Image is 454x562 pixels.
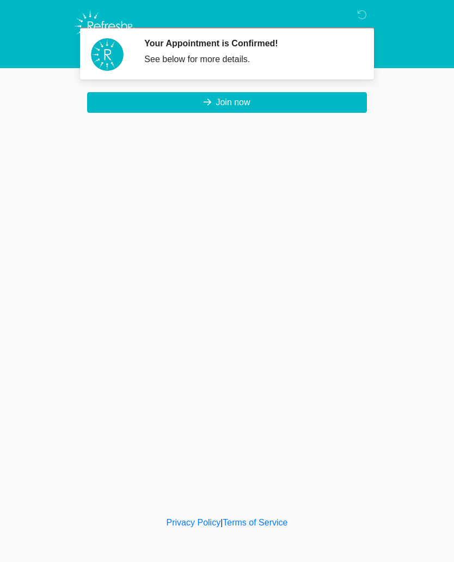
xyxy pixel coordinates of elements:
[91,38,124,71] img: Agent Avatar
[87,92,367,113] button: Join now
[72,8,138,44] img: Refresh RX Logo
[220,518,223,527] a: |
[223,518,287,527] a: Terms of Service
[167,518,221,527] a: Privacy Policy
[144,53,355,66] div: See below for more details.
